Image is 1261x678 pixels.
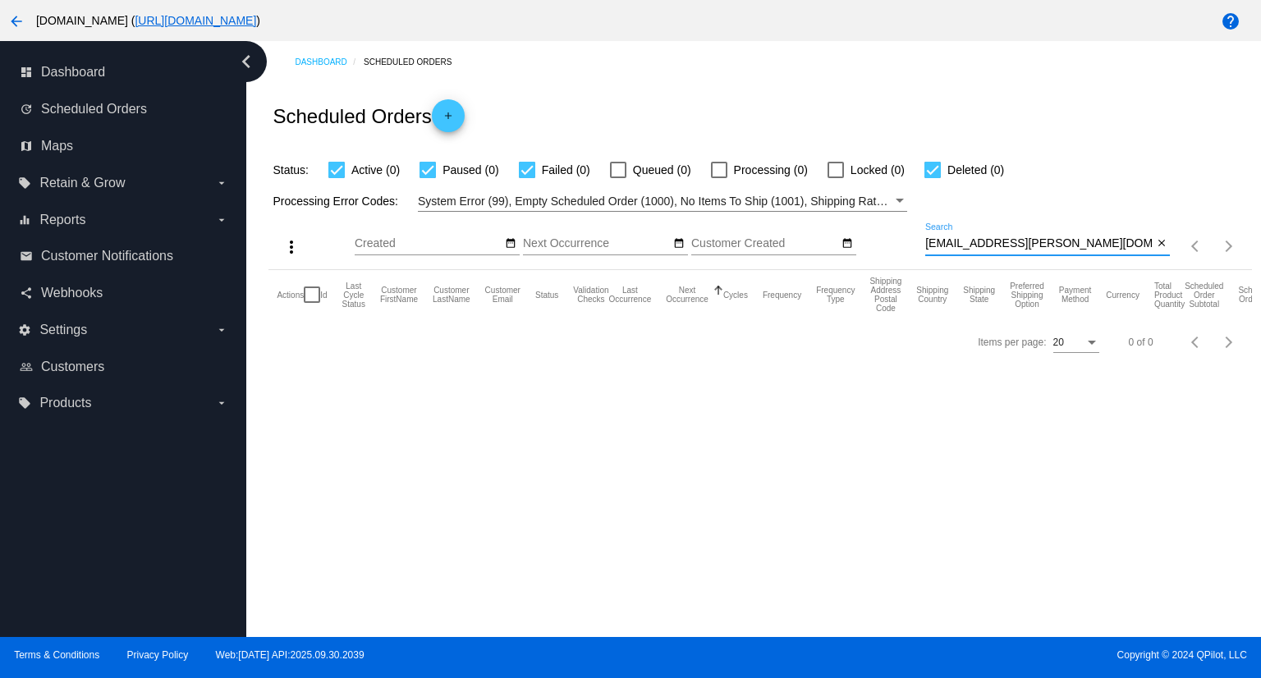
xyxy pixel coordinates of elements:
[20,243,228,269] a: email Customer Notifications
[364,49,466,75] a: Scheduled Orders
[20,250,33,263] i: email
[355,237,502,250] input: Created
[442,160,498,180] span: Paused (0)
[535,290,558,300] button: Change sorting for Status
[20,133,228,159] a: map Maps
[18,396,31,410] i: local_offer
[1010,282,1044,309] button: Change sorting for PreferredShippingOption
[41,65,105,80] span: Dashboard
[542,160,590,180] span: Failed (0)
[20,354,228,380] a: people_outline Customers
[342,282,365,309] button: Change sorting for LastProcessingCycleId
[20,280,228,306] a: share Webhooks
[39,323,87,337] span: Settings
[763,290,801,300] button: Change sorting for Frequency
[215,213,228,227] i: arrow_drop_down
[869,277,901,313] button: Change sorting for ShippingPostcode
[573,270,608,319] mat-header-cell: Validation Checks
[505,237,516,250] mat-icon: date_range
[215,323,228,337] i: arrow_drop_down
[1154,270,1185,319] mat-header-cell: Total Product Quantity
[1180,230,1213,263] button: Previous page
[273,195,398,208] span: Processing Error Codes:
[20,59,228,85] a: dashboard Dashboard
[673,237,685,250] mat-icon: date_range
[20,103,33,116] i: update
[39,396,91,410] span: Products
[963,286,995,304] button: Change sorting for ShippingState
[1153,236,1170,253] button: Clear
[925,237,1153,250] input: Search
[1059,286,1091,304] button: Change sorting for PaymentMethod.Type
[1106,290,1139,300] button: Change sorting for CurrencyIso
[851,160,905,180] span: Locked (0)
[127,649,189,661] a: Privacy Policy
[320,290,327,300] button: Change sorting for Id
[282,237,301,257] mat-icon: more_vert
[947,160,1004,180] span: Deleted (0)
[41,102,147,117] span: Scheduled Orders
[1156,237,1167,250] mat-icon: close
[1185,282,1223,309] button: Change sorting for Subtotal
[39,176,125,190] span: Retain & Grow
[523,237,671,250] input: Next Occurrence
[18,176,31,190] i: local_offer
[723,290,748,300] button: Change sorting for Cycles
[41,286,103,300] span: Webhooks
[916,286,948,304] button: Change sorting for ShippingCountry
[734,160,808,180] span: Processing (0)
[277,270,304,319] mat-header-cell: Actions
[691,237,839,250] input: Customer Created
[273,99,464,132] h2: Scheduled Orders
[20,66,33,79] i: dashboard
[633,160,691,180] span: Queued (0)
[41,360,104,374] span: Customers
[233,48,259,75] i: chevron_left
[1221,11,1240,31] mat-icon: help
[816,286,855,304] button: Change sorting for FrequencyType
[1053,337,1099,349] mat-select: Items per page:
[1129,337,1153,348] div: 0 of 0
[1213,230,1245,263] button: Next page
[438,110,458,130] mat-icon: add
[666,286,708,304] button: Change sorting for NextOccurrenceUtc
[36,14,260,27] span: [DOMAIN_NAME] ( )
[20,140,33,153] i: map
[351,160,400,180] span: Active (0)
[41,139,73,153] span: Maps
[380,286,418,304] button: Change sorting for CustomerFirstName
[14,649,99,661] a: Terms & Conditions
[273,163,309,176] span: Status:
[18,323,31,337] i: settings
[418,191,907,212] mat-select: Filter by Processing Error Codes
[1180,326,1213,359] button: Previous page
[7,11,26,31] mat-icon: arrow_back
[609,286,652,304] button: Change sorting for LastOccurrenceUtc
[978,337,1046,348] div: Items per page:
[135,14,256,27] a: [URL][DOMAIN_NAME]
[1053,337,1064,348] span: 20
[20,360,33,373] i: people_outline
[215,396,228,410] i: arrow_drop_down
[644,649,1247,661] span: Copyright © 2024 QPilot, LLC
[433,286,470,304] button: Change sorting for CustomerLastName
[41,249,173,263] span: Customer Notifications
[39,213,85,227] span: Reports
[215,176,228,190] i: arrow_drop_down
[841,237,853,250] mat-icon: date_range
[216,649,365,661] a: Web:[DATE] API:2025.09.30.2039
[20,96,228,122] a: update Scheduled Orders
[20,286,33,300] i: share
[18,213,31,227] i: equalizer
[1213,326,1245,359] button: Next page
[485,286,520,304] button: Change sorting for CustomerEmail
[295,49,364,75] a: Dashboard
